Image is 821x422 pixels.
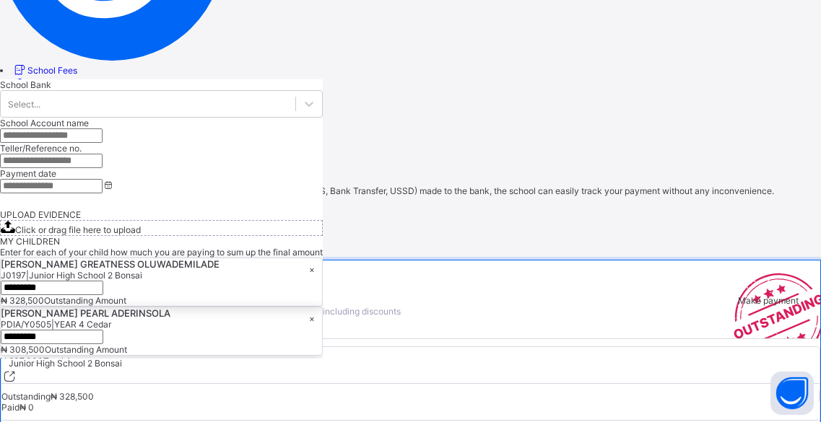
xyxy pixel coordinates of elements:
span: [PERSON_NAME] GREATNESS OLUWADEMILADE [1,258,322,270]
span: ₦ 328,500 [51,391,94,402]
div: Select... [8,99,40,110]
span: Total Amount [43,356,97,366]
span: Outstanding [1,391,51,402]
span: PDIA/Y0505 | YEAR 4 Cedar [1,319,111,330]
span: J0197 | Junior High School 2 Bonsai [1,270,142,281]
span: [PERSON_NAME] GREATNESS OLUWADEMILADE [9,347,820,358]
span: Paid [1,402,19,413]
div: × [309,264,315,275]
span: [PERSON_NAME] PEARL ADERINSOLA [1,307,322,319]
span: ₦ 308,500 [1,344,45,355]
a: School Fees [12,65,77,76]
span: ₦ 0 [19,402,34,413]
button: Open asap [770,372,814,415]
span: ₦ 328,500 [1,295,44,306]
span: Make payment [738,295,799,306]
div: × [309,313,315,324]
span: Outstanding Amount [44,295,126,306]
span: School Fees [27,65,77,76]
span: Click or drag file here to upload [15,224,141,235]
span: Outstanding Amount [45,344,127,355]
span: Junior High School 2 Bonsai [9,358,122,369]
a: Results [12,79,57,89]
img: outstanding-stamp.3c148f88c3ebafa6da95868fa43343a1.svg [716,256,820,338]
span: Results [27,79,57,89]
